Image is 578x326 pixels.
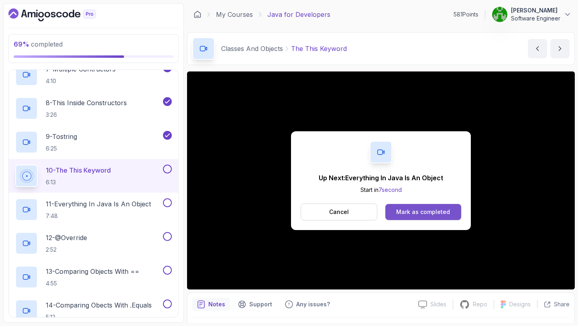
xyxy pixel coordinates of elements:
[509,300,531,308] p: Designs
[15,165,172,187] button: 10-The This Keyword6:13
[473,300,487,308] p: Repo
[46,98,127,108] p: 8 - This Inside Constructors
[192,298,230,311] button: notes button
[492,7,507,22] img: user profile image
[46,178,111,186] p: 6:13
[379,186,402,193] span: 7 second
[46,145,77,153] p: 6:25
[385,204,461,220] button: Mark as completed
[208,300,225,308] p: Notes
[454,10,478,18] p: 581 Points
[46,165,111,175] p: 10 - The This Keyword
[492,6,572,22] button: user profile image[PERSON_NAME]Software Engineer
[267,10,330,19] p: Java for Developers
[193,10,201,18] a: Dashboard
[46,267,139,276] p: 13 - Comparing Objects With ==
[296,300,330,308] p: Any issues?
[14,40,63,48] span: completed
[249,300,272,308] p: Support
[46,313,152,321] p: 5:12
[15,300,172,322] button: 14-Comparing Obects With .Equals5:12
[46,300,152,310] p: 14 - Comparing Obects With .Equals
[46,233,87,242] p: 12 - @Override
[396,208,450,216] div: Mark as completed
[15,97,172,120] button: 8-This Inside Constructors3:26
[46,212,151,220] p: 7:48
[550,39,570,58] button: next content
[15,232,172,255] button: 12-@Override2:52
[537,300,570,308] button: Share
[46,132,77,141] p: 9 - Tostring
[15,266,172,288] button: 13-Comparing Objects With ==4:55
[319,186,443,194] p: Start in
[15,131,172,153] button: 9-Tostring6:25
[280,298,335,311] button: Feedback button
[233,298,277,311] button: Support button
[528,39,547,58] button: previous content
[46,199,151,209] p: 11 - Everything In Java Is An Object
[216,10,253,19] a: My Courses
[301,204,377,220] button: Cancel
[221,44,283,53] p: Classes And Objects
[430,300,446,308] p: Slides
[319,173,443,183] p: Up Next: Everything In Java Is An Object
[329,208,349,216] p: Cancel
[46,77,116,85] p: 4:10
[554,300,570,308] p: Share
[14,40,29,48] span: 69 %
[15,198,172,221] button: 11-Everything In Java Is An Object7:48
[46,111,127,119] p: 3:26
[291,44,347,53] p: The This Keyword
[8,8,114,21] a: Dashboard
[511,6,560,14] p: [PERSON_NAME]
[187,71,575,289] iframe: 9 - The This Keyword
[15,63,172,86] button: 7-Multiple Contructors4:10
[46,279,139,287] p: 4:55
[511,14,560,22] p: Software Engineer
[46,246,87,254] p: 2:52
